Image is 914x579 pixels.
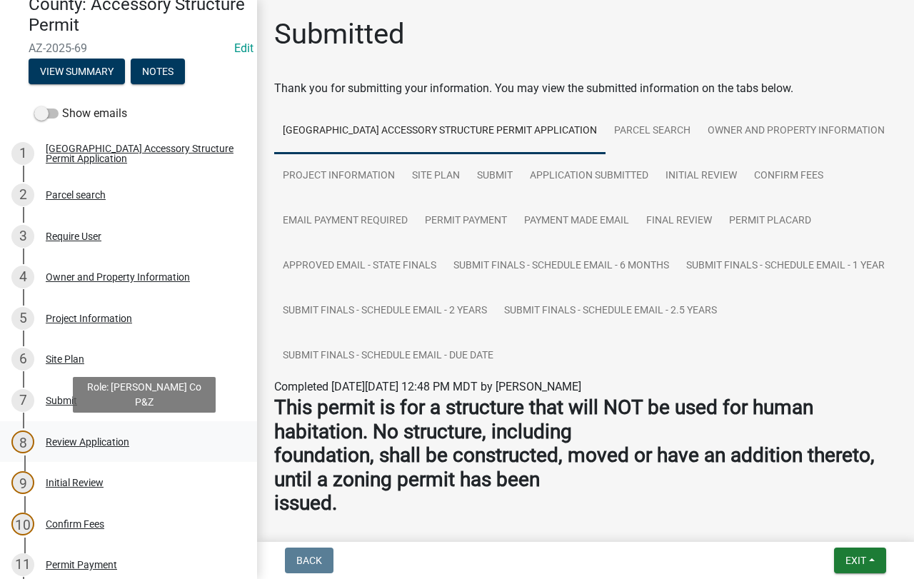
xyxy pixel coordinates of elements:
[285,548,333,573] button: Back
[845,555,866,566] span: Exit
[11,471,34,494] div: 9
[657,153,745,199] a: Initial Review
[11,513,34,535] div: 10
[296,555,322,566] span: Back
[46,190,106,200] div: Parcel search
[274,333,502,379] a: Submit Finals - Schedule Email - Due Date
[46,519,104,529] div: Confirm Fees
[11,348,34,371] div: 6
[745,153,832,199] a: Confirm Fees
[34,105,127,122] label: Show emails
[274,198,416,244] a: Email Payment Required
[29,59,125,84] button: View Summary
[46,313,132,323] div: Project Information
[274,17,405,51] h1: Submitted
[274,243,445,289] a: Approved Email - State Finals
[46,272,190,282] div: Owner and Property Information
[29,41,228,55] span: AZ-2025-69
[274,109,606,154] a: [GEOGRAPHIC_DATA] Accessory Structure Permit Application
[46,560,117,570] div: Permit Payment
[29,66,125,78] wm-modal-confirm: Summary
[46,144,234,163] div: [GEOGRAPHIC_DATA] Accessory Structure Permit Application
[606,109,699,154] a: Parcel search
[274,288,496,334] a: Submit Finals - Schedule Email - 2 Years
[416,198,516,244] a: Permit Payment
[468,153,521,199] a: Submit
[274,80,897,97] div: Thank you for submitting your information. You may view the submitted information on the tabs below.
[11,431,34,453] div: 8
[46,354,84,364] div: Site Plan
[11,183,34,206] div: 2
[445,243,678,289] a: Submit Finals - Schedule Email - 6 Months
[11,266,34,288] div: 4
[46,396,77,406] div: Submit
[516,198,638,244] a: Payment Made Email
[46,231,101,241] div: Require User
[638,198,720,244] a: Final Review
[11,389,34,412] div: 7
[11,553,34,576] div: 11
[274,153,403,199] a: Project Information
[46,478,104,488] div: Initial Review
[46,437,129,447] div: Review Application
[521,153,657,199] a: Application Submitted
[131,59,185,84] button: Notes
[496,288,725,334] a: Submit Finals - Schedule Email - 2.5 Years
[73,377,216,413] div: Role: [PERSON_NAME] Co P&Z
[234,41,253,55] a: Edit
[131,66,185,78] wm-modal-confirm: Notes
[274,443,875,491] strong: foundation, shall be constructed, moved or have an addition thereto, until a zoning permit has been
[11,307,34,330] div: 5
[274,491,337,515] strong: issued.
[403,153,468,199] a: Site Plan
[11,225,34,248] div: 3
[11,142,34,165] div: 1
[834,548,886,573] button: Exit
[699,109,893,154] a: Owner and Property Information
[720,198,820,244] a: Permit Placard
[274,396,813,443] strong: This permit is for a structure that will NOT be used for human habitation. No structure, including
[234,41,253,55] wm-modal-confirm: Edit Application Number
[274,380,581,393] span: Completed [DATE][DATE] 12:48 PM MDT by [PERSON_NAME]
[678,243,893,289] a: Submit Finals - Schedule Email - 1 Year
